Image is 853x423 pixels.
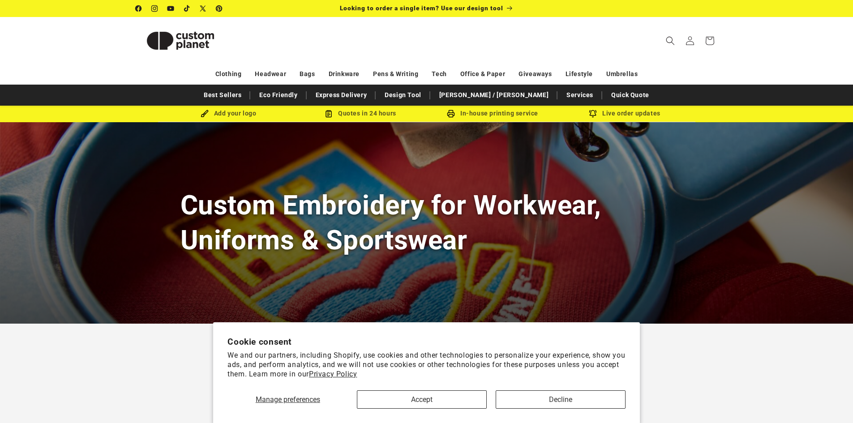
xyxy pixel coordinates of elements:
[447,110,455,118] img: In-house printing
[325,110,333,118] img: Order Updates Icon
[373,66,418,82] a: Pens & Writing
[606,66,638,82] a: Umbrellas
[380,87,426,103] a: Design Tool
[562,87,598,103] a: Services
[427,108,559,119] div: In-house printing service
[309,370,357,378] a: Privacy Policy
[132,17,228,64] a: Custom Planet
[180,188,673,257] h1: Custom Embroidery for Workwear, Uniforms & Sportswear
[435,87,553,103] a: [PERSON_NAME] / [PERSON_NAME]
[589,110,597,118] img: Order updates
[357,390,487,409] button: Accept
[432,66,446,82] a: Tech
[163,108,295,119] div: Add your logo
[660,31,680,51] summary: Search
[201,110,209,118] img: Brush Icon
[329,66,360,82] a: Drinkware
[607,87,654,103] a: Quick Quote
[340,4,503,12] span: Looking to order a single item? Use our design tool
[227,390,348,409] button: Manage preferences
[295,108,427,119] div: Quotes in 24 hours
[256,395,320,404] span: Manage preferences
[227,351,626,379] p: We and our partners, including Shopify, use cookies and other technologies to personalize your ex...
[300,66,315,82] a: Bags
[566,66,593,82] a: Lifestyle
[496,390,626,409] button: Decline
[460,66,505,82] a: Office & Paper
[136,21,225,61] img: Custom Planet
[255,87,302,103] a: Eco Friendly
[199,87,246,103] a: Best Sellers
[311,87,372,103] a: Express Delivery
[215,66,242,82] a: Clothing
[559,108,691,119] div: Live order updates
[227,337,626,347] h2: Cookie consent
[255,66,286,82] a: Headwear
[519,66,552,82] a: Giveaways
